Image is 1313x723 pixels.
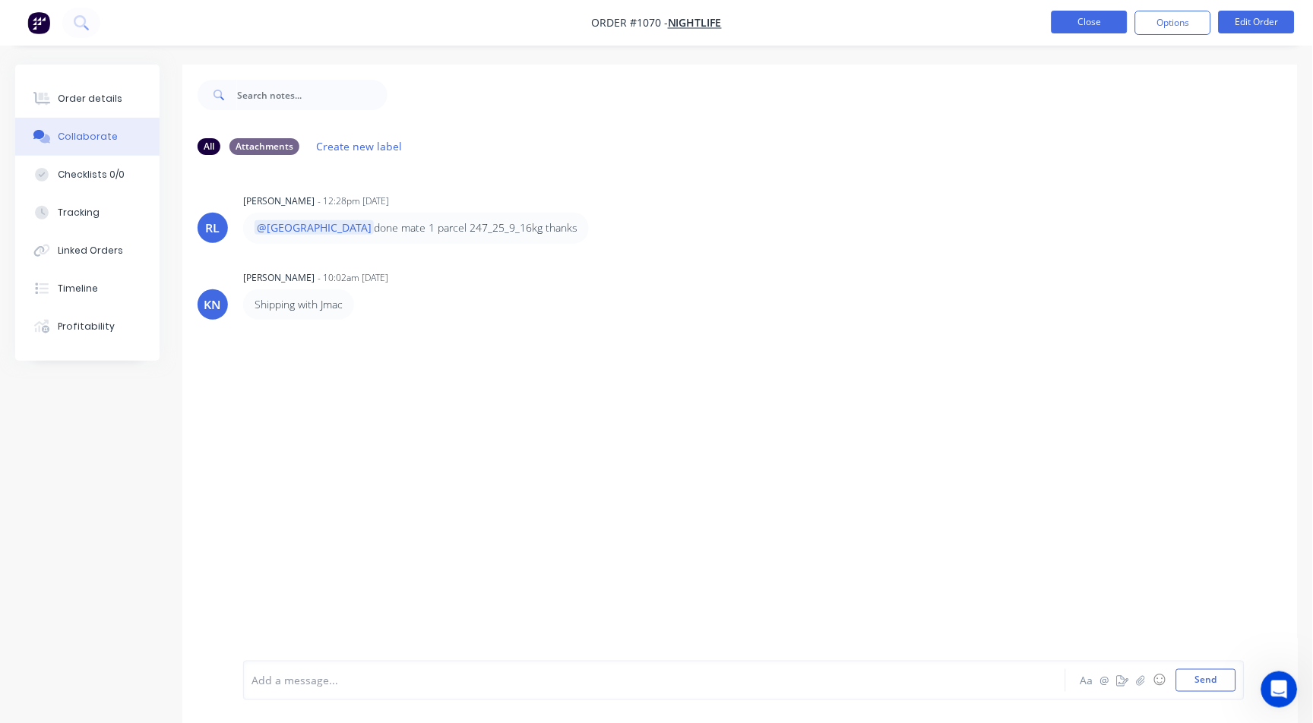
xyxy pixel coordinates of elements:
[318,194,389,208] div: - 12:28pm [DATE]
[1077,671,1096,690] button: Aa
[255,297,343,312] p: Shipping with Jmac
[1096,671,1114,690] button: @
[15,194,160,232] button: Tracking
[267,7,294,34] div: Close
[243,194,315,208] div: [PERSON_NAME]
[15,270,160,308] button: Timeline
[15,80,160,118] button: Order details
[318,271,388,285] div: - 10:02am [DATE]
[15,308,160,346] button: Profitability
[58,320,115,333] div: Profitability
[1219,11,1295,33] button: Edit Order
[255,220,374,235] span: @[GEOGRAPHIC_DATA]
[15,156,160,194] button: Checklists 0/0
[58,168,125,182] div: Checklists 0/0
[198,138,220,155] div: All
[1261,671,1298,708] iframe: Intercom live chat
[668,16,722,30] a: Nightlife
[1176,669,1236,692] button: Send
[255,220,577,235] p: done mate 1 parcel 247_25_9_16kg thanks
[10,6,39,35] button: go back
[1135,11,1211,35] button: Options
[58,92,122,106] div: Order details
[1052,11,1128,33] button: Close
[27,11,50,34] img: Factory
[58,206,100,219] div: Tracking
[58,130,118,144] div: Collaborate
[243,271,315,285] div: [PERSON_NAME]
[58,282,98,295] div: Timeline
[15,118,160,156] button: Collaborate
[206,219,220,237] div: RL
[15,232,160,270] button: Linked Orders
[237,80,388,110] input: Search notes...
[308,136,410,156] button: Create new label
[229,138,299,155] div: Attachments
[591,16,668,30] span: Order #1070 -
[1150,671,1169,690] button: ☺
[58,244,123,257] div: Linked Orders
[204,295,222,314] div: KN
